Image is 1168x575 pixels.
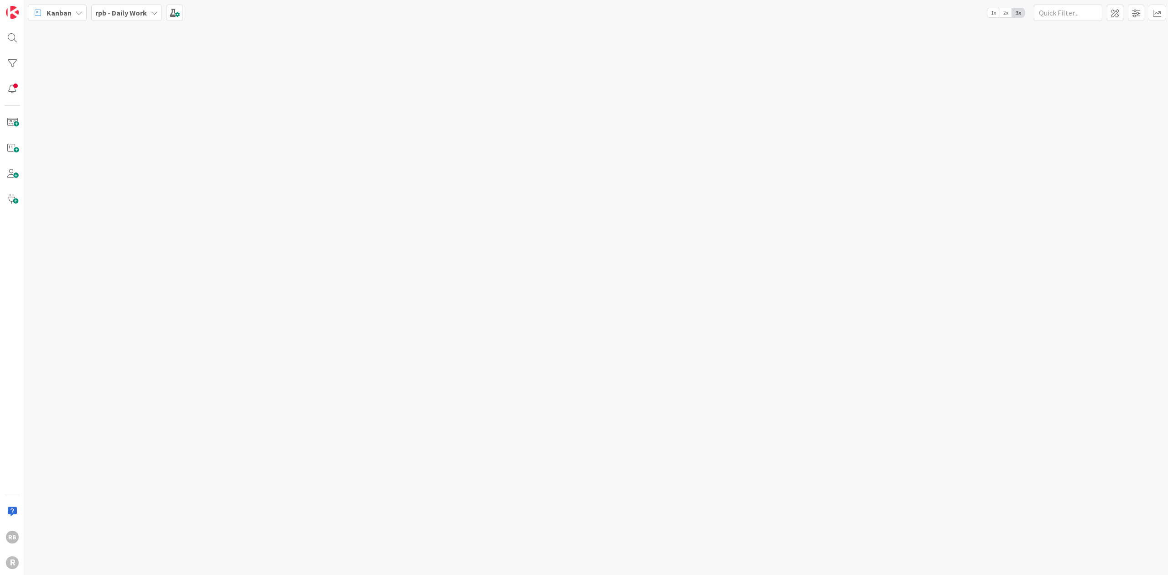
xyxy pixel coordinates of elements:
img: Visit kanbanzone.com [6,6,19,19]
div: RB [6,531,19,544]
input: Quick Filter... [1034,5,1102,21]
span: 2x [1000,8,1012,17]
span: 1x [987,8,1000,17]
div: R [6,556,19,569]
span: Kanban [47,7,72,18]
span: 3x [1012,8,1024,17]
b: rpb - Daily Work [95,8,147,17]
